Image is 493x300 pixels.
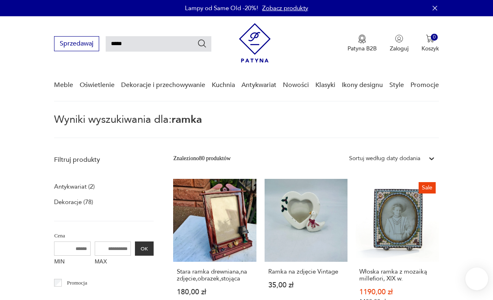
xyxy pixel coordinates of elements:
[54,181,95,192] a: Antykwariat (2)
[390,35,408,52] button: Zaloguj
[347,45,377,52] p: Patyna B2B
[390,45,408,52] p: Zaloguj
[54,256,91,269] label: MIN
[80,70,115,101] a: Oświetlenie
[315,70,335,101] a: Klasyki
[410,70,439,101] a: Promocje
[54,231,154,240] p: Cena
[241,70,276,101] a: Antykwariat
[177,289,252,296] p: 180,00 zł
[349,154,420,163] div: Sortuj według daty dodania
[197,39,207,48] button: Szukaj
[421,35,439,52] button: 0Koszyk
[283,70,309,101] a: Nowości
[268,282,344,289] p: 35,00 zł
[177,268,252,282] h3: Stara ramka drewniana,na zdjęcie,obrazek,stojąca
[54,155,154,164] p: Filtruj produkty
[95,256,131,269] label: MAX
[54,70,73,101] a: Meble
[465,267,488,290] iframe: Smartsupp widget button
[431,34,438,41] div: 0
[173,154,230,163] div: Znaleziono 80 produktów
[421,45,439,52] p: Koszyk
[359,268,435,282] h3: Włoska ramka z mozaiką millefiori, XIX w.
[54,196,93,208] a: Dekoracje (78)
[212,70,235,101] a: Kuchnia
[395,35,403,43] img: Ikonka użytkownika
[54,115,439,138] p: Wyniki wyszukiwania dla:
[262,4,308,12] a: Zobacz produkty
[67,278,87,287] p: Promocja
[121,70,205,101] a: Dekoracje i przechowywanie
[54,36,99,51] button: Sprzedawaj
[426,35,434,43] img: Ikona koszyka
[389,70,404,101] a: Style
[268,268,344,275] h3: Ramka na zdjęcie Vintage
[54,41,99,47] a: Sprzedawaj
[239,23,271,63] img: Patyna - sklep z meblami i dekoracjami vintage
[359,289,435,296] p: 1190,00 zł
[347,35,377,52] a: Ikona medaluPatyna B2B
[185,4,258,12] p: Lampy od Same Old -20%!
[172,112,202,127] span: ramka
[358,35,366,43] img: Ikona medalu
[347,35,377,52] button: Patyna B2B
[342,70,383,101] a: Ikony designu
[135,241,154,256] button: OK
